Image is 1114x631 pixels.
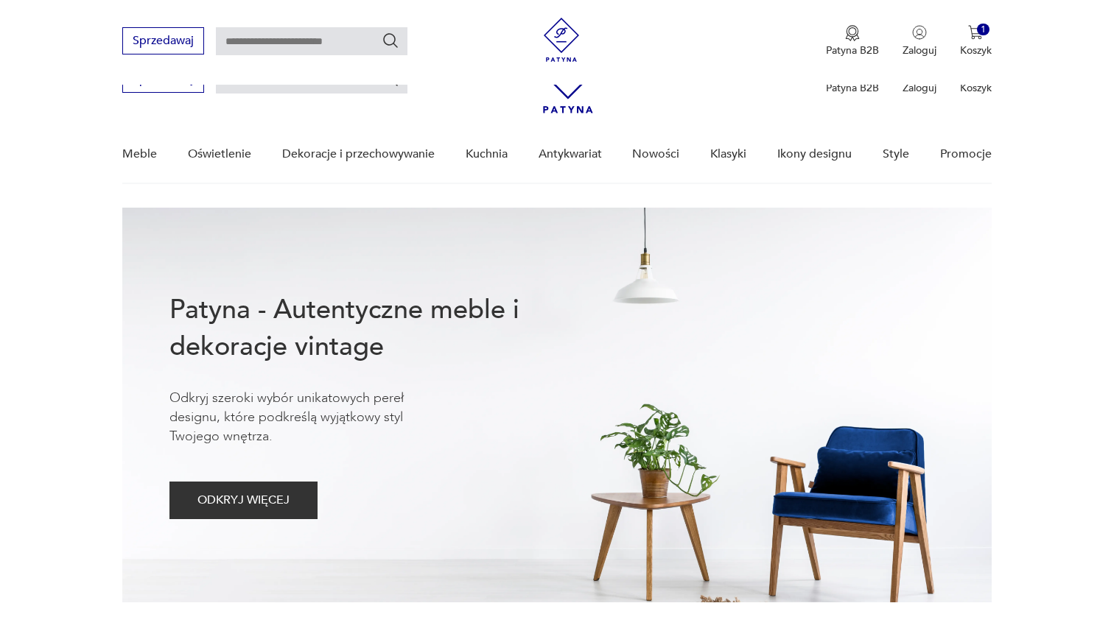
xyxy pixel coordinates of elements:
a: Antykwariat [539,126,602,183]
img: Ikona medalu [845,25,860,41]
a: Promocje [940,126,992,183]
a: Sprzedawaj [122,75,204,85]
p: Koszyk [960,43,992,57]
a: Meble [122,126,157,183]
p: Koszyk [960,81,992,95]
img: Patyna - sklep z meblami i dekoracjami vintage [539,18,584,62]
button: Sprzedawaj [122,27,204,54]
div: 1 [977,24,989,36]
a: Ikony designu [777,126,852,183]
p: Odkryj szeroki wybór unikatowych pereł designu, które podkreślą wyjątkowy styl Twojego wnętrza. [169,389,449,446]
p: Zaloguj [903,81,936,95]
button: ODKRYJ WIĘCEJ [169,482,318,519]
a: Sprzedawaj [122,37,204,47]
button: Patyna B2B [826,25,879,57]
a: Nowości [632,126,679,183]
a: Ikona medaluPatyna B2B [826,25,879,57]
a: Style [883,126,909,183]
a: Dekoracje i przechowywanie [282,126,435,183]
p: Patyna B2B [826,43,879,57]
a: Kuchnia [466,126,508,183]
button: Szukaj [382,32,399,49]
a: Oświetlenie [188,126,251,183]
button: Zaloguj [903,25,936,57]
p: Zaloguj [903,43,936,57]
img: Ikonka użytkownika [912,25,927,40]
button: 1Koszyk [960,25,992,57]
a: Klasyki [710,126,746,183]
a: ODKRYJ WIĘCEJ [169,496,318,507]
p: Patyna B2B [826,81,879,95]
h1: Patyna - Autentyczne meble i dekoracje vintage [169,292,567,365]
img: Ikona koszyka [968,25,983,40]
